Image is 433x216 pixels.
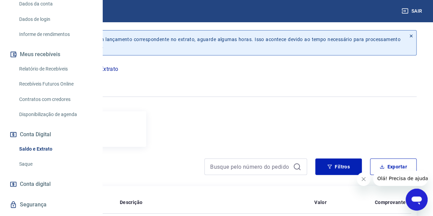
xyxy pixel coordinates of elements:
[406,189,428,211] iframe: Botão para abrir a janela de mensagens
[373,171,428,186] iframe: Mensagem da empresa
[8,47,94,62] button: Meus recebíveis
[16,12,94,26] a: Dados de login
[16,27,94,41] a: Informe de rendimentos
[400,5,425,17] button: Sair
[120,199,143,206] p: Descrição
[357,172,370,186] iframe: Fechar mensagem
[210,162,290,172] input: Busque pelo número do pedido
[16,161,196,175] h4: Extrato
[37,36,400,50] p: Se o saldo aumentar sem um lançamento correspondente no extrato, aguarde algumas horas. Isso acon...
[16,107,94,122] a: Disponibilização de agenda
[314,199,327,206] p: Valor
[315,158,362,175] button: Filtros
[8,197,94,212] a: Segurança
[8,127,94,142] button: Conta Digital
[16,62,94,76] a: Relatório de Recebíveis
[370,158,417,175] button: Exportar
[16,77,94,91] a: Recebíveis Futuros Online
[16,92,94,106] a: Contratos com credores
[8,177,94,192] a: Conta digital
[16,157,94,171] a: Saque
[375,199,406,206] p: Comprovante
[20,179,51,189] span: Conta digital
[16,142,94,156] a: Saldo e Extrato
[4,5,58,10] span: Olá! Precisa de ajuda?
